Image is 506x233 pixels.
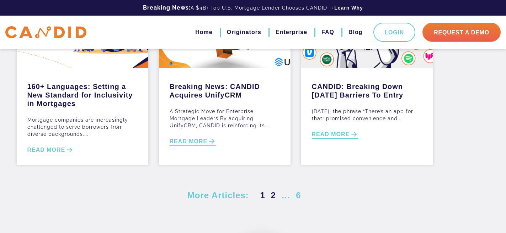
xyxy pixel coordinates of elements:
p: Mortgage companies are increasingly challenged to serve borrowers from diverse backgrounds.... [27,116,138,138]
a: READ MORE [27,146,74,154]
a: Originators [227,26,261,38]
a: READ MORE [312,131,359,139]
a: READ MORE [170,138,217,146]
p: A Strategic Move for Enterprise Mortgage Leaders By acquiring UnifyCRM, CANDID is reinforcing its... [170,108,280,129]
span: More Articles: [187,191,249,200]
span: 1 [259,190,267,200]
a: Breaking News: CANDID Acquires UnifyCRM [170,79,280,99]
a: 160+ Languages: Setting a New Standard for Inclusivity in Mortgages [27,79,138,108]
a: Home [195,26,212,38]
a: FAQ [321,26,334,38]
a: Request A Demo [422,23,501,42]
a: CANDID: Breaking Down [DATE] Barriers To Entry [312,79,422,99]
a: Enterprise [276,26,307,38]
a: Login [373,23,416,42]
a: 6 [294,190,302,200]
p: [DATE], the phrase “There’s an app for that” promised convenience and... [312,108,422,122]
a: Blog [348,26,363,38]
nav: Posts pagination [259,190,319,201]
a: Learn Why [334,4,363,11]
a: 2 [270,190,277,200]
span: … [280,190,292,200]
img: CANDID APP [5,26,86,39]
b: Breaking News: [143,4,191,11]
a: Next [309,193,319,198]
